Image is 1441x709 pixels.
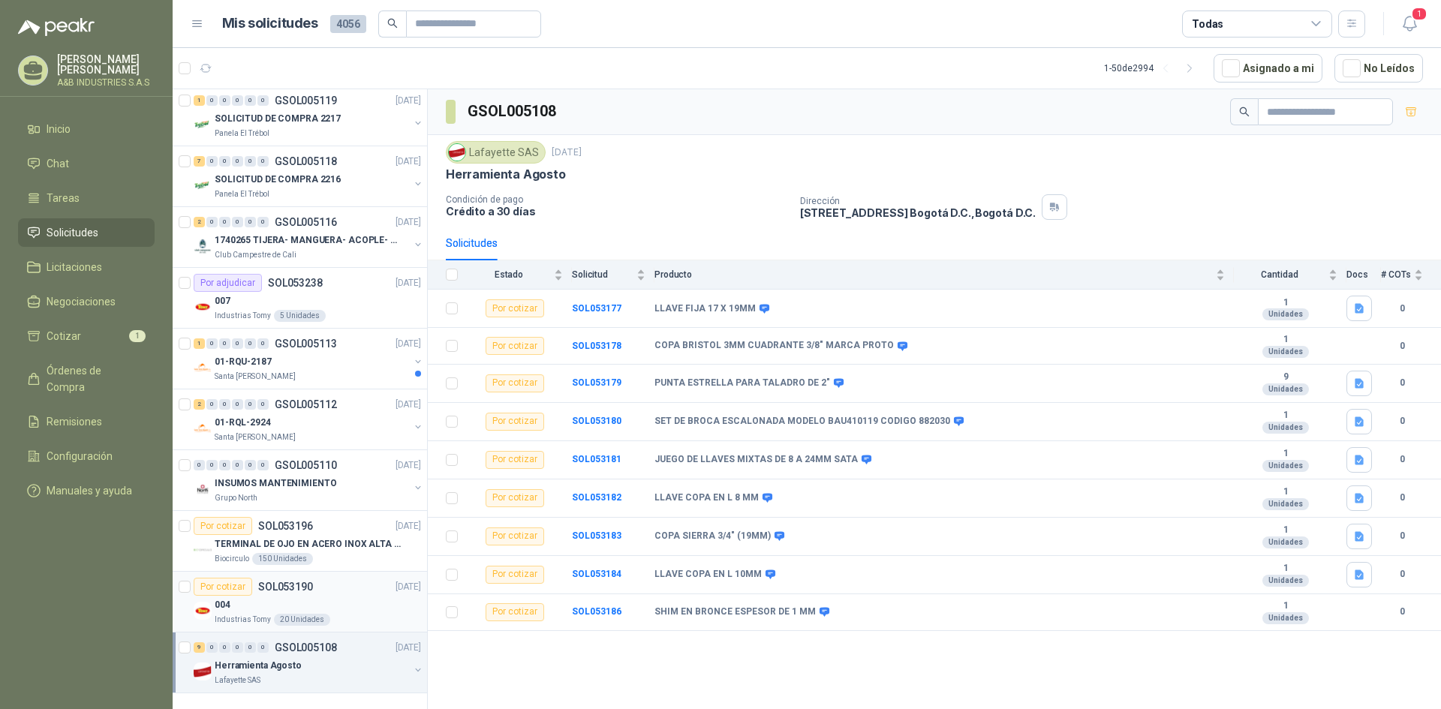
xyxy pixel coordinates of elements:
[47,413,102,430] span: Remisiones
[654,416,950,428] b: SET DE BROCA ESCALONADA MODELO BAU410119 CODIGO 882030
[486,337,544,355] div: Por cotizar
[215,294,230,308] p: 007
[222,13,318,35] h1: Mis solicitudes
[446,205,788,218] p: Crédito a 30 días
[194,541,212,559] img: Company Logo
[1381,452,1423,467] b: 0
[275,460,337,470] p: GSOL005110
[1262,536,1309,548] div: Unidades
[194,399,205,410] div: 2
[219,95,230,106] div: 0
[215,371,296,383] p: Santa [PERSON_NAME]
[572,492,621,503] b: SOL053182
[396,519,421,533] p: [DATE]
[1192,16,1223,32] div: Todas
[1381,414,1423,428] b: 0
[215,476,336,491] p: INSUMOS MANTENIMIENTO
[268,278,323,288] p: SOL053238
[47,448,113,464] span: Configuración
[396,398,421,412] p: [DATE]
[47,190,80,206] span: Tareas
[572,260,654,290] th: Solicitud
[194,602,212,620] img: Company Logo
[194,156,205,167] div: 7
[245,399,256,410] div: 0
[654,492,759,504] b: LLAVE COPA EN L 8 MM
[486,299,544,317] div: Por cotizar
[219,642,230,653] div: 0
[215,112,341,126] p: SOLICITUD DE COMPRA 2217
[396,155,421,169] p: [DATE]
[206,95,218,106] div: 0
[1334,54,1423,83] button: No Leídos
[232,642,243,653] div: 0
[275,642,337,653] p: GSOL005108
[275,156,337,167] p: GSOL005118
[194,662,212,680] img: Company Logo
[387,18,398,29] span: search
[215,188,269,200] p: Panela El Trébol
[446,235,498,251] div: Solicitudes
[47,259,102,275] span: Licitaciones
[194,338,205,349] div: 1
[486,374,544,392] div: Por cotizar
[215,614,271,626] p: Industrias Tomy
[1411,7,1427,21] span: 1
[446,141,546,164] div: Lafayette SAS
[275,399,337,410] p: GSOL005112
[47,293,116,310] span: Negociaciones
[257,217,269,227] div: 0
[245,156,256,167] div: 0
[1381,605,1423,619] b: 0
[194,359,212,377] img: Company Logo
[654,269,1213,280] span: Producto
[194,456,424,504] a: 0 0 0 0 0 0 GSOL005110[DATE] Company LogoINSUMOS MANTENIMIENTOGrupo North
[572,569,621,579] b: SOL053184
[275,95,337,106] p: GSOL005119
[330,15,366,33] span: 4056
[232,460,243,470] div: 0
[232,338,243,349] div: 0
[1262,612,1309,624] div: Unidades
[18,322,155,350] a: Cotizar1
[215,492,257,504] p: Grupo North
[1234,563,1337,575] b: 1
[206,217,218,227] div: 0
[194,237,212,255] img: Company Logo
[215,537,402,551] p: TERMINAL DE OJO EN ACERO INOX ALTA EMPERATURA
[219,217,230,227] div: 0
[219,460,230,470] div: 0
[396,215,421,230] p: [DATE]
[1234,448,1337,460] b: 1
[194,395,424,443] a: 2 0 0 0 0 0 GSOL005112[DATE] Company Logo01-RQL-2924Santa [PERSON_NAME]
[18,253,155,281] a: Licitaciones
[206,156,218,167] div: 0
[449,144,465,161] img: Company Logo
[258,521,313,531] p: SOL053196
[215,553,249,565] p: Biocirculo
[274,310,326,322] div: 5 Unidades
[1381,269,1411,280] span: # COTs
[18,476,155,505] a: Manuales y ayuda
[1262,308,1309,320] div: Unidades
[572,454,621,464] a: SOL053181
[194,274,262,292] div: Por adjudicar
[654,569,762,581] b: LLAVE COPA EN L 10MM
[1234,486,1337,498] b: 1
[215,233,402,248] p: 1740265 TIJERA- MANGUERA- ACOPLE- SURTIDORES
[800,206,1036,219] p: [STREET_ADDRESS] Bogotá D.C. , Bogotá D.C.
[215,310,271,322] p: Industrias Tomy
[1381,339,1423,353] b: 0
[572,377,621,388] b: SOL053179
[206,460,218,470] div: 0
[47,224,98,241] span: Solicitudes
[215,431,296,443] p: Santa [PERSON_NAME]
[572,606,621,617] a: SOL053186
[18,287,155,316] a: Negociaciones
[47,155,69,172] span: Chat
[275,217,337,227] p: GSOL005116
[572,341,621,351] b: SOL053178
[1234,600,1337,612] b: 1
[1234,297,1337,309] b: 1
